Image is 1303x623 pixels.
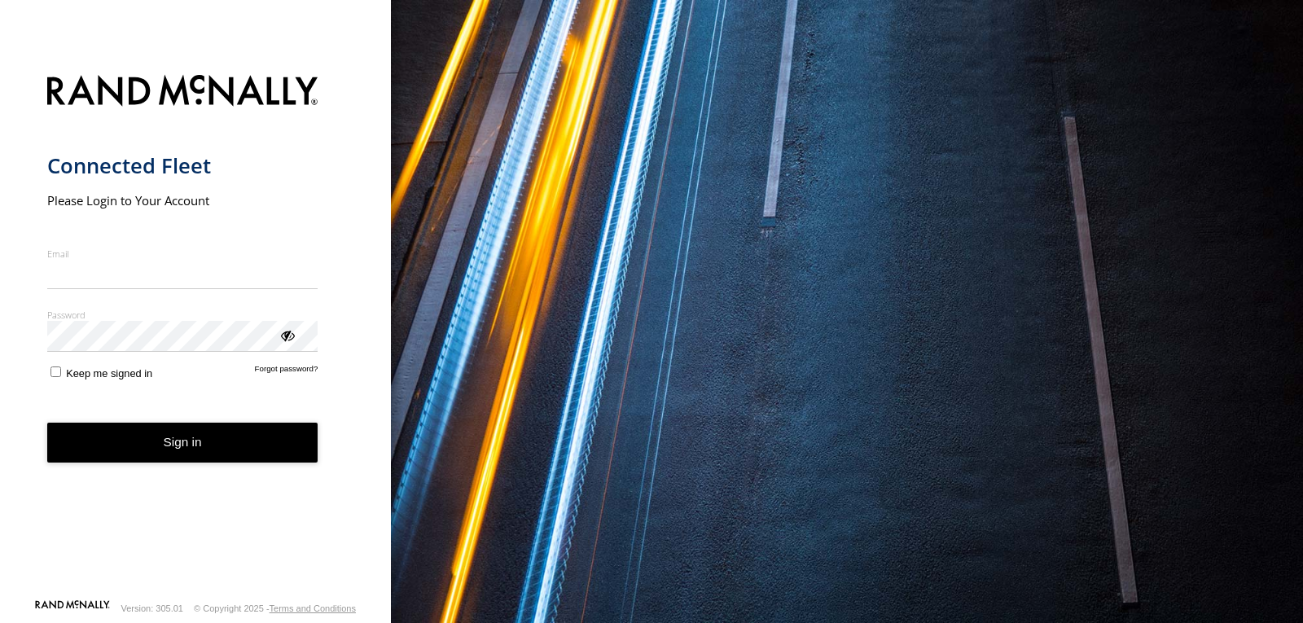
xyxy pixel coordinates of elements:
div: Version: 305.01 [121,603,183,613]
h2: Please Login to Your Account [47,192,318,208]
label: Password [47,309,318,321]
a: Forgot password? [255,364,318,380]
a: Visit our Website [35,600,110,616]
a: Terms and Conditions [270,603,356,613]
label: Email [47,248,318,260]
h1: Connected Fleet [47,152,318,179]
div: © Copyright 2025 - [194,603,356,613]
span: Keep me signed in [66,367,152,380]
img: Rand McNally [47,72,318,113]
button: Sign in [47,423,318,463]
form: main [47,65,344,599]
div: ViewPassword [279,327,295,343]
input: Keep me signed in [50,366,61,377]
